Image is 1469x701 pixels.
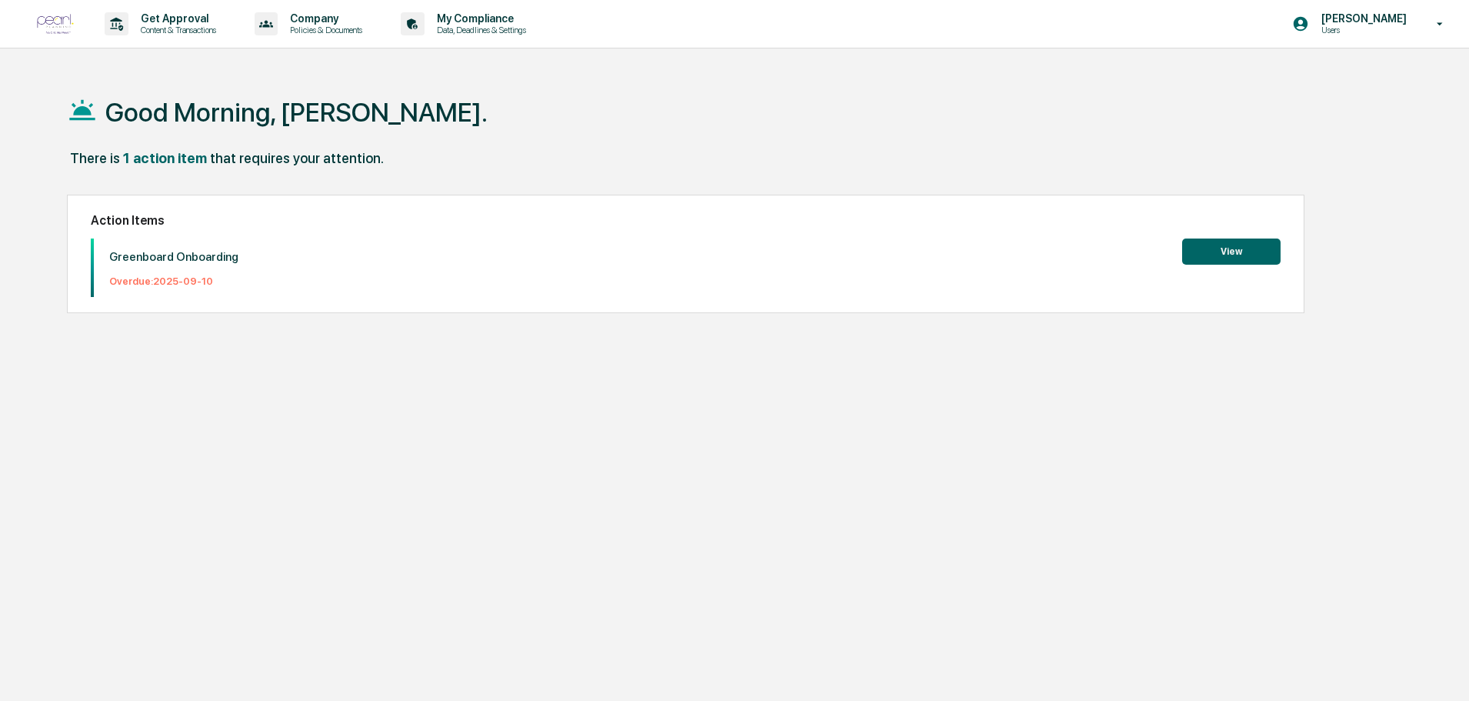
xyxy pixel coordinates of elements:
[1182,243,1281,258] a: View
[1309,12,1414,25] p: [PERSON_NAME]
[128,12,224,25] p: Get Approval
[278,12,370,25] p: Company
[128,25,224,35] p: Content & Transactions
[37,14,74,35] img: logo
[105,97,488,128] h1: Good Morning, [PERSON_NAME].
[425,25,534,35] p: Data, Deadlines & Settings
[278,25,370,35] p: Policies & Documents
[109,275,238,287] p: Overdue: 2025-09-10
[70,150,120,166] div: There is
[1182,239,1281,265] button: View
[1309,25,1414,35] p: Users
[109,250,238,264] p: Greenboard Onboarding
[210,150,384,166] div: that requires your attention.
[425,12,534,25] p: My Compliance
[91,213,1281,228] h2: Action Items
[123,150,207,166] div: 1 action item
